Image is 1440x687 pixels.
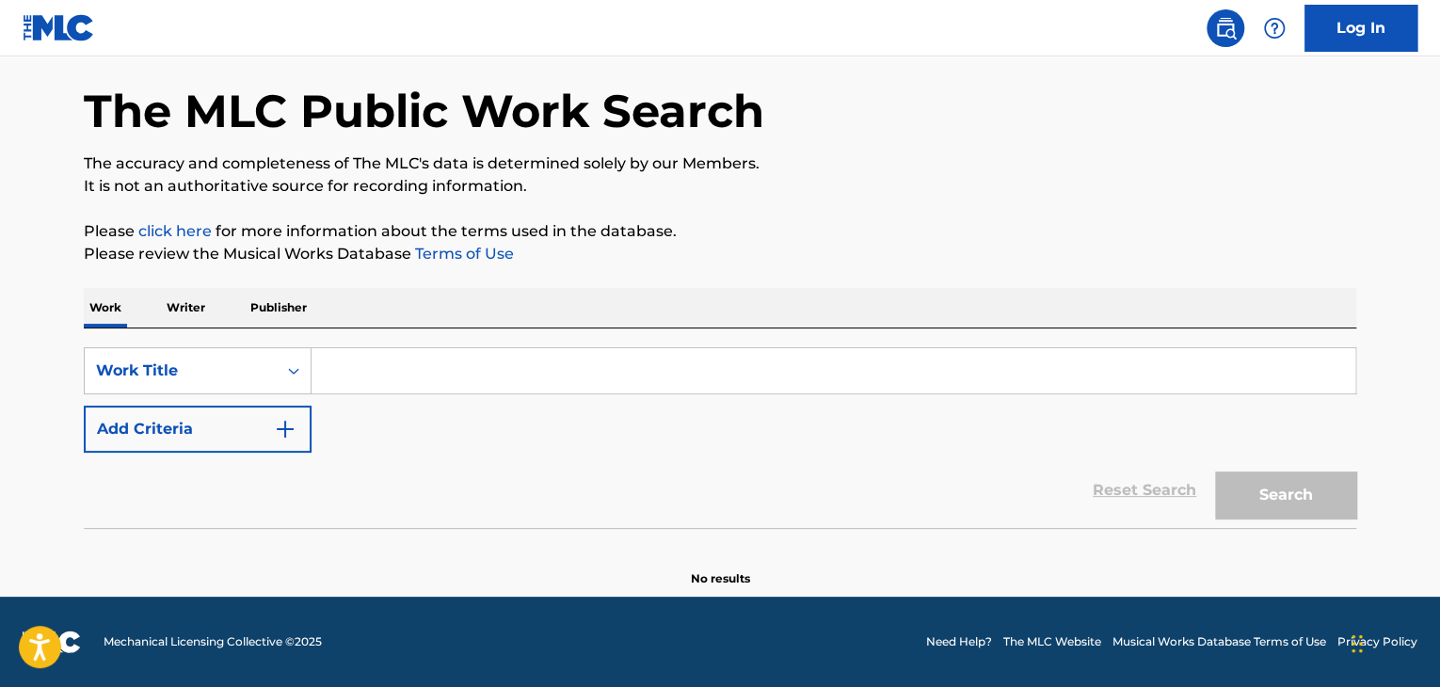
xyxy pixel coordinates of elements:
[1207,9,1244,47] a: Public Search
[138,222,212,240] a: click here
[691,548,750,587] p: No results
[245,288,312,328] p: Publisher
[84,83,764,139] h1: The MLC Public Work Search
[1263,17,1286,40] img: help
[84,243,1356,265] p: Please review the Musical Works Database
[84,152,1356,175] p: The accuracy and completeness of The MLC's data is determined solely by our Members.
[411,245,514,263] a: Terms of Use
[1256,9,1293,47] div: Help
[1352,615,1363,672] div: Drag
[104,633,322,650] span: Mechanical Licensing Collective © 2025
[84,406,312,453] button: Add Criteria
[1112,633,1326,650] a: Musical Works Database Terms of Use
[1337,633,1417,650] a: Privacy Policy
[84,175,1356,198] p: It is not an authoritative source for recording information.
[84,347,1356,528] form: Search Form
[1214,17,1237,40] img: search
[84,220,1356,243] p: Please for more information about the terms used in the database.
[23,631,81,653] img: logo
[1003,633,1101,650] a: The MLC Website
[96,359,265,382] div: Work Title
[23,14,95,41] img: MLC Logo
[1346,597,1440,687] iframe: Chat Widget
[274,418,296,440] img: 9d2ae6d4665cec9f34b9.svg
[84,288,127,328] p: Work
[926,633,992,650] a: Need Help?
[161,288,211,328] p: Writer
[1304,5,1417,52] a: Log In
